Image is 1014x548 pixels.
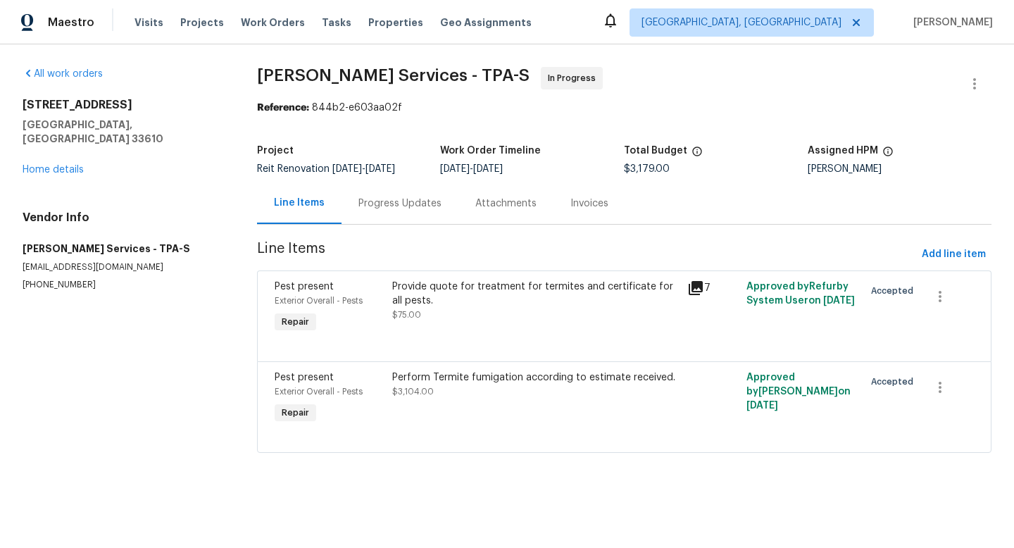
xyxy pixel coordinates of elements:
[332,164,395,174] span: -
[392,370,679,385] div: Perform Termite fumigation according to estimate received.
[275,282,334,292] span: Pest present
[23,261,223,273] p: [EMAIL_ADDRESS][DOMAIN_NAME]
[473,164,503,174] span: [DATE]
[392,387,434,396] span: $3,104.00
[365,164,395,174] span: [DATE]
[23,98,223,112] h2: [STREET_ADDRESS]
[392,280,679,308] div: Provide quote for treatment for termites and certificate for all pests.
[368,15,423,30] span: Properties
[257,146,294,156] h5: Project
[871,284,919,298] span: Accepted
[746,373,851,411] span: Approved by [PERSON_NAME] on
[922,246,986,263] span: Add line item
[916,242,991,268] button: Add line item
[276,315,315,329] span: Repair
[322,18,351,27] span: Tasks
[23,69,103,79] a: All work orders
[808,146,878,156] h5: Assigned HPM
[691,146,703,164] span: The total cost of line items that have been proposed by Opendoor. This sum includes line items th...
[392,311,421,319] span: $75.00
[257,101,992,115] div: 844b2-e603aa02f
[48,15,94,30] span: Maestro
[358,197,442,211] div: Progress Updates
[241,15,305,30] span: Work Orders
[641,15,841,30] span: [GEOGRAPHIC_DATA], [GEOGRAPHIC_DATA]
[882,146,894,164] span: The hpm assigned to this work order.
[440,15,532,30] span: Geo Assignments
[180,15,224,30] span: Projects
[687,280,738,297] div: 7
[570,197,608,211] div: Invoices
[440,164,470,174] span: [DATE]
[275,387,363,396] span: Exterior Overall - Pests
[548,71,601,85] span: In Progress
[624,146,687,156] h5: Total Budget
[257,67,530,84] span: [PERSON_NAME] Services - TPA-S
[475,197,537,211] div: Attachments
[624,164,670,174] span: $3,179.00
[275,373,334,382] span: Pest present
[23,211,223,225] h4: Vendor Info
[440,146,541,156] h5: Work Order Timeline
[440,164,503,174] span: -
[746,282,855,306] span: Approved by Refurby System User on
[276,406,315,420] span: Repair
[134,15,163,30] span: Visits
[257,103,309,113] b: Reference:
[257,242,917,268] span: Line Items
[23,242,223,256] h5: [PERSON_NAME] Services - TPA-S
[871,375,919,389] span: Accepted
[23,165,84,175] a: Home details
[908,15,993,30] span: [PERSON_NAME]
[23,118,223,146] h5: [GEOGRAPHIC_DATA], [GEOGRAPHIC_DATA] 33610
[823,296,855,306] span: [DATE]
[808,164,991,174] div: [PERSON_NAME]
[746,401,778,411] span: [DATE]
[275,297,363,305] span: Exterior Overall - Pests
[257,164,395,174] span: Reit Renovation
[23,279,223,291] p: [PHONE_NUMBER]
[274,196,325,210] div: Line Items
[332,164,362,174] span: [DATE]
